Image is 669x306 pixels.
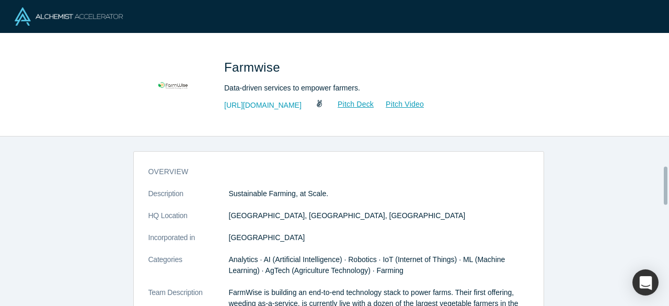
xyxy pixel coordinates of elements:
dt: Description [148,188,229,210]
dt: HQ Location [148,210,229,232]
span: Analytics · AI (Artificial Intelligence) · Robotics · IoT (Internet of Things) · ML (Machine Lear... [229,255,505,275]
span: Farmwise [224,60,284,74]
div: Data-driven services to empower farmers. [224,83,517,94]
h3: overview [148,166,514,177]
img: Alchemist Logo [15,7,123,26]
dd: [GEOGRAPHIC_DATA], [GEOGRAPHIC_DATA], [GEOGRAPHIC_DATA] [229,210,529,221]
dd: [GEOGRAPHIC_DATA] [229,232,529,243]
dt: Incorporated in [148,232,229,254]
a: [URL][DOMAIN_NAME] [224,100,302,111]
dt: Categories [148,254,229,287]
p: Sustainable Farming, at Scale. [229,188,529,199]
a: Pitch Deck [326,98,374,110]
a: Pitch Video [374,98,424,110]
img: Farmwise's Logo [136,48,210,121]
